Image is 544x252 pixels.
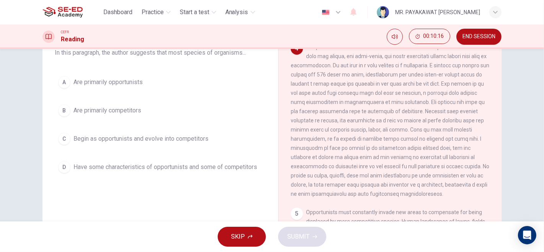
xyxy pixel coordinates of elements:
span: Begin as opportunists and evolve into competitors [73,134,208,143]
span: Dashboard [103,8,132,17]
span: Are primarily competitors [73,106,141,115]
button: CBegin as opportunists and evolve into competitors [55,129,266,148]
span: END SESSION [463,34,495,40]
button: AAre primarily opportunists [55,73,266,92]
span: Have some characteristics of opportunists and some of competitors [73,163,257,172]
div: Mute [387,29,403,45]
div: A [58,76,70,88]
img: Profile picture [377,6,389,18]
button: Start a test [177,5,219,19]
div: MR. PAYAKAWAT [PERSON_NAME] [395,8,480,17]
button: BAre primarily competitors [55,101,266,120]
div: B [58,104,70,117]
a: SE-ED Academy logo [42,5,100,20]
button: Dashboard [100,5,135,19]
button: Analysis [222,5,258,19]
h1: Reading [61,35,84,44]
img: en [321,10,331,15]
div: 5 [291,208,303,220]
span: Practice [142,8,164,17]
button: 00:10:16 [409,29,450,44]
span: Start a test [180,8,209,17]
div: D [58,161,70,173]
span: CEFR [61,29,69,35]
span: Analysis [225,8,248,17]
div: C [58,133,70,145]
div: Hide [409,29,450,45]
button: Practice [138,5,174,19]
div: Open Intercom Messenger [518,226,536,244]
span: Are primarily opportunists [73,78,143,87]
button: END SESSION [456,29,502,45]
span: 00:10:16 [423,33,444,39]
img: SE-ED Academy logo [42,5,83,20]
span: Lor ipsumdol si am consectetur ad e seddoeiusm. Tempo incididun utla et dolo mag aliqua, eni admi... [291,44,489,197]
span: In this paragraph, the author suggests that most species of organisms... [55,48,266,57]
button: DHave some characteristics of opportunists and some of competitors [55,158,266,177]
span: SKIP [231,231,245,242]
button: SKIP [218,227,266,247]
